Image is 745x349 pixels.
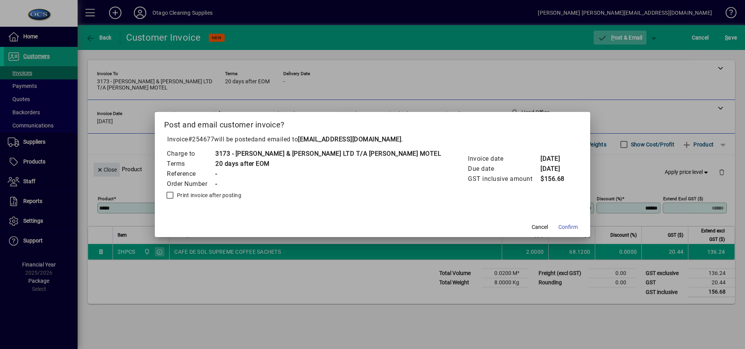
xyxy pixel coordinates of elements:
td: - [215,169,441,179]
td: $156.68 [540,174,571,184]
td: Charge to [166,149,215,159]
button: Cancel [527,220,552,234]
td: Invoice date [468,154,540,164]
td: - [215,179,441,189]
td: GST inclusive amount [468,174,540,184]
td: Order Number [166,179,215,189]
span: #254677 [188,136,215,143]
td: Terms [166,159,215,169]
td: 20 days after EOM [215,159,441,169]
h2: Post and email customer invoice? [155,112,590,134]
td: Reference [166,169,215,179]
label: Print invoice after posting [175,191,241,199]
td: Due date [468,164,540,174]
p: Invoice will be posted . [164,135,581,144]
td: 3173 - [PERSON_NAME] & [PERSON_NAME] LTD T/A [PERSON_NAME] MOTEL [215,149,441,159]
span: Cancel [532,223,548,231]
td: [DATE] [540,164,571,174]
button: Confirm [555,220,581,234]
b: [EMAIL_ADDRESS][DOMAIN_NAME] [298,136,401,143]
span: Confirm [558,223,578,231]
span: and emailed to [255,136,401,143]
td: [DATE] [540,154,571,164]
